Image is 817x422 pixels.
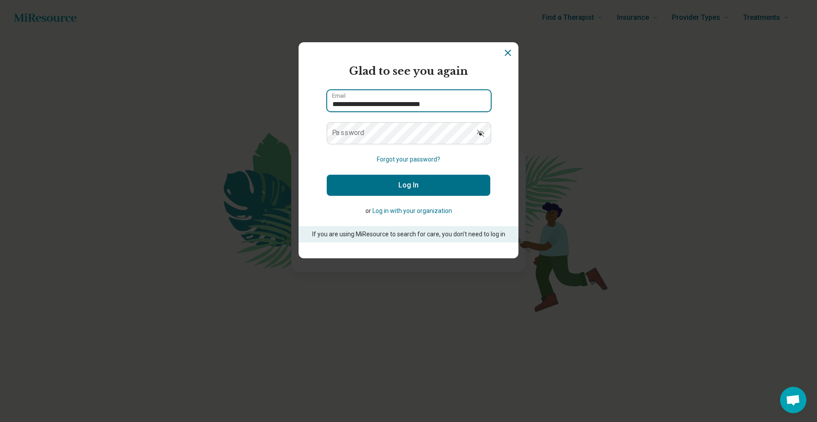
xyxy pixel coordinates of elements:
button: Show password [471,122,490,143]
button: Log in with your organization [372,206,452,216]
p: or [327,206,490,216]
button: Forgot your password? [377,155,440,164]
p: If you are using MiResource to search for care, you don’t need to log in [311,230,506,239]
label: Email [332,93,346,99]
label: Password [332,129,365,136]
h2: Glad to see you again [327,63,490,79]
section: Login Dialog [299,42,518,258]
button: Log In [327,175,490,196]
button: Dismiss [503,48,513,58]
